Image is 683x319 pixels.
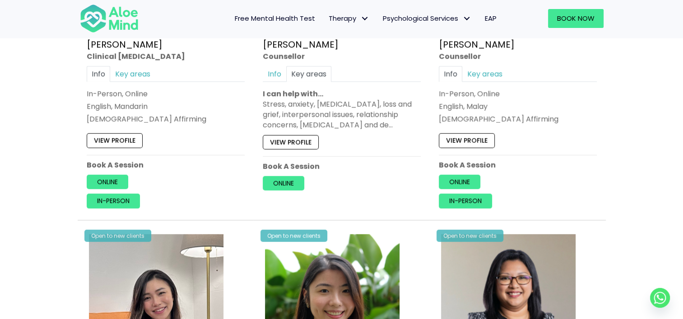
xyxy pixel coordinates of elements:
[437,230,503,242] div: Open to new clients
[260,230,327,242] div: Open to new clients
[439,160,597,170] p: Book A Session
[439,134,495,148] a: View profile
[150,9,503,28] nav: Menu
[439,194,492,208] a: In-person
[439,89,597,99] div: In-Person, Online
[329,14,369,23] span: Therapy
[358,12,372,25] span: Therapy: submenu
[322,9,376,28] a: TherapyTherapy: submenu
[263,38,339,51] a: [PERSON_NAME]
[87,194,140,208] a: In-person
[286,66,331,82] a: Key areas
[87,66,110,82] a: Info
[439,38,515,51] a: [PERSON_NAME]
[263,176,304,191] a: Online
[439,114,597,124] div: [DEMOGRAPHIC_DATA] Affirming
[87,134,143,148] a: View profile
[439,51,597,62] div: Counsellor
[478,9,503,28] a: EAP
[485,14,497,23] span: EAP
[439,66,462,82] a: Info
[263,66,286,82] a: Info
[462,66,507,82] a: Key areas
[110,66,155,82] a: Key areas
[87,89,245,99] div: In-Person, Online
[263,51,421,62] div: Counsellor
[439,101,597,112] p: English, Malay
[263,161,421,172] p: Book A Session
[548,9,604,28] a: Book Now
[87,160,245,170] p: Book A Session
[263,89,421,99] p: I can help with…
[235,14,315,23] span: Free Mental Health Test
[228,9,322,28] a: Free Mental Health Test
[376,9,478,28] a: Psychological ServicesPsychological Services: submenu
[383,14,471,23] span: Psychological Services
[87,175,128,189] a: Online
[87,101,245,112] p: English, Mandarin
[460,12,474,25] span: Psychological Services: submenu
[87,114,245,124] div: [DEMOGRAPHIC_DATA] Affirming
[263,99,421,131] div: Stress, anxiety, [MEDICAL_DATA], loss and grief, interpersonal issues, relationship concerns, [ME...
[80,4,139,33] img: Aloe mind Logo
[84,230,151,242] div: Open to new clients
[557,14,595,23] span: Book Now
[439,175,480,189] a: Online
[87,38,163,51] a: [PERSON_NAME]
[263,135,319,150] a: View profile
[87,51,245,62] div: Clinical [MEDICAL_DATA]
[650,288,670,308] a: Whatsapp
